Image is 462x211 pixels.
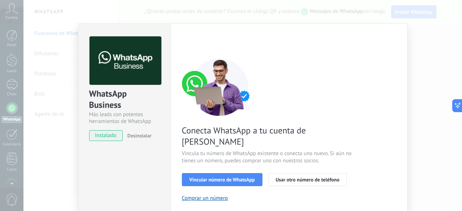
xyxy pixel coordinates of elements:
[182,58,258,116] img: connect number
[182,125,354,147] span: Conecta WhatsApp a tu cuenta de [PERSON_NAME]
[127,132,152,139] span: Desinstalar
[90,36,161,85] img: logo_main.png
[182,195,228,202] button: Comprar un número
[189,177,255,182] span: Vincular número de WhatsApp
[125,130,152,141] button: Desinstalar
[90,130,122,141] span: instalado
[89,88,160,111] div: WhatsApp Business
[89,111,160,125] div: Más leads con potentes herramientas de WhatsApp
[268,173,347,186] button: Usar otro número de teléfono
[182,150,354,164] span: Vincula tu número de WhatsApp existente o conecta uno nuevo. Si aún no tienes un número, puedes c...
[182,173,262,186] button: Vincular número de WhatsApp
[276,177,339,182] span: Usar otro número de teléfono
